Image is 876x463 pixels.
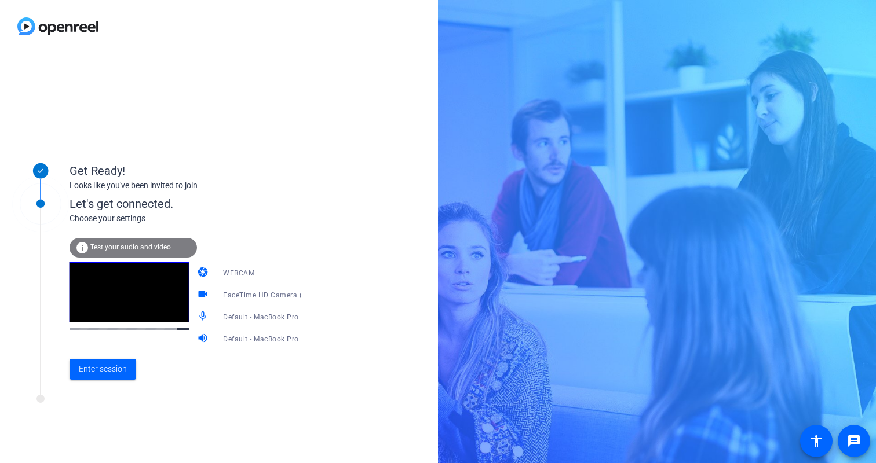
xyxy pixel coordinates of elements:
[79,363,127,375] span: Enter session
[70,212,325,225] div: Choose your settings
[70,195,325,212] div: Let's get connected.
[223,269,254,277] span: WEBCAM
[70,162,301,179] div: Get Ready!
[197,266,211,280] mat-icon: camera
[223,334,363,343] span: Default - MacBook Pro Speakers (Built-in)
[70,359,136,380] button: Enter session
[197,288,211,302] mat-icon: videocam
[809,434,823,448] mat-icon: accessibility
[223,290,342,299] span: FaceTime HD Camera (467C:1317)
[223,312,372,321] span: Default - MacBook Pro Microphone (Built-in)
[847,434,861,448] mat-icon: message
[90,243,171,251] span: Test your audio and video
[75,241,89,255] mat-icon: info
[197,332,211,346] mat-icon: volume_up
[70,179,301,192] div: Looks like you've been invited to join
[197,310,211,324] mat-icon: mic_none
